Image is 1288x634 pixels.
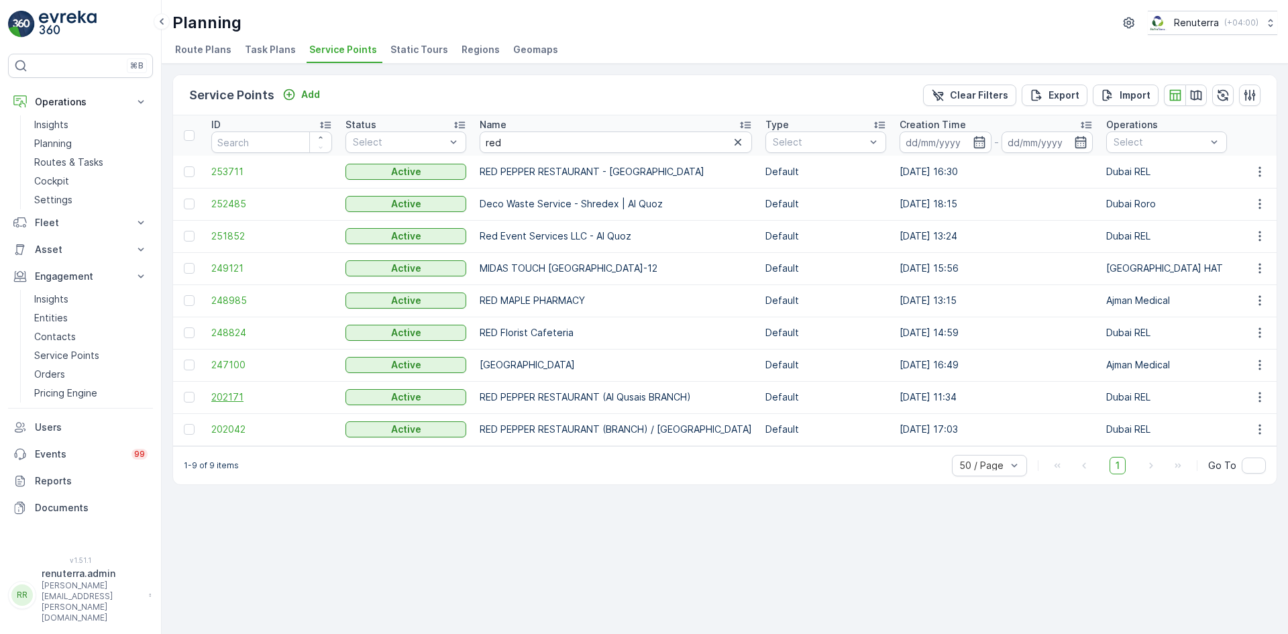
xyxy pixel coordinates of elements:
[211,423,332,436] a: 202042
[8,236,153,263] button: Asset
[765,165,886,178] p: Default
[211,358,332,372] a: 247100
[345,357,466,373] button: Active
[42,567,142,580] p: renuterra.admin
[480,390,752,404] p: RED PEPPER RESTAURANT (Al Qusais BRANCH)
[353,136,445,149] p: Select
[1224,17,1258,28] p: ( +04:00 )
[893,156,1099,188] td: [DATE] 16:30
[1148,15,1169,30] img: Screenshot_2024-07-26_at_13.33.01.png
[1106,118,1158,131] p: Operations
[773,136,865,149] p: Select
[1114,136,1206,149] p: Select
[893,317,1099,349] td: [DATE] 14:59
[34,156,103,169] p: Routes & Tasks
[309,43,377,56] span: Service Points
[480,326,752,339] p: RED Florist Cafeteria
[8,494,153,521] a: Documents
[391,390,421,404] p: Active
[34,330,76,344] p: Contacts
[1120,89,1150,102] p: Import
[211,229,332,243] a: 251852
[29,384,153,403] a: Pricing Engine
[893,188,1099,220] td: [DATE] 18:15
[184,424,195,435] div: Toggle Row Selected
[35,447,123,461] p: Events
[480,197,752,211] p: Deco Waste Service - Shredex | Al Quoz
[391,229,421,243] p: Active
[8,11,35,38] img: logo
[211,294,332,307] a: 248985
[29,134,153,153] a: Planning
[29,153,153,172] a: Routes & Tasks
[765,423,886,436] p: Default
[1002,131,1093,153] input: dd/mm/yyyy
[994,134,999,150] p: -
[345,228,466,244] button: Active
[893,413,1099,445] td: [DATE] 17:03
[765,390,886,404] p: Default
[8,468,153,494] a: Reports
[29,290,153,309] a: Insights
[390,43,448,56] span: Static Tours
[245,43,296,56] span: Task Plans
[480,118,506,131] p: Name
[29,191,153,209] a: Settings
[1106,262,1227,275] p: [GEOGRAPHIC_DATA] HAT
[391,423,421,436] p: Active
[29,115,153,134] a: Insights
[11,584,33,606] div: RR
[8,414,153,441] a: Users
[765,358,886,372] p: Default
[480,229,752,243] p: Red Event Services LLC - Al Quoz
[765,326,886,339] p: Default
[391,358,421,372] p: Active
[480,262,752,275] p: MIDAS TOUCH [GEOGRAPHIC_DATA]-12
[35,216,126,229] p: Fleet
[184,166,195,177] div: Toggle Row Selected
[184,231,195,242] div: Toggle Row Selected
[1022,85,1087,106] button: Export
[184,263,195,274] div: Toggle Row Selected
[345,389,466,405] button: Active
[34,174,69,188] p: Cockpit
[480,165,752,178] p: RED PEPPER RESTAURANT - [GEOGRAPHIC_DATA]
[29,327,153,346] a: Contacts
[345,325,466,341] button: Active
[211,197,332,211] a: 252485
[175,43,231,56] span: Route Plans
[189,86,274,105] p: Service Points
[8,441,153,468] a: Events99
[480,423,752,436] p: RED PEPPER RESTAURANT (BRANCH) / [GEOGRAPHIC_DATA]
[35,474,148,488] p: Reports
[29,365,153,384] a: Orders
[1106,165,1227,178] p: Dubai REL
[765,294,886,307] p: Default
[35,421,148,434] p: Users
[134,449,145,460] p: 99
[1208,459,1236,472] span: Go To
[29,172,153,191] a: Cockpit
[184,295,195,306] div: Toggle Row Selected
[900,118,966,131] p: Creation Time
[184,199,195,209] div: Toggle Row Selected
[462,43,500,56] span: Regions
[211,326,332,339] a: 248824
[893,381,1099,413] td: [DATE] 11:34
[923,85,1016,106] button: Clear Filters
[391,165,421,178] p: Active
[1106,326,1227,339] p: Dubai REL
[391,326,421,339] p: Active
[893,349,1099,381] td: [DATE] 16:49
[8,263,153,290] button: Engagement
[42,580,142,623] p: [PERSON_NAME][EMAIL_ADDRESS][PERSON_NAME][DOMAIN_NAME]
[211,165,332,178] a: 253711
[277,87,325,103] button: Add
[1106,294,1227,307] p: Ajman Medical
